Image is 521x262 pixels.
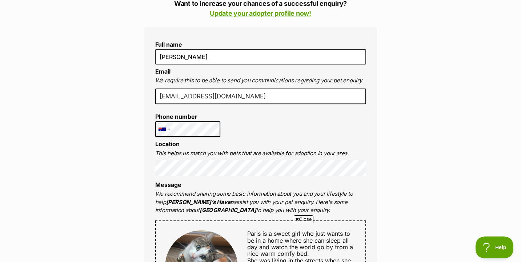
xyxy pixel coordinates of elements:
label: Message [155,181,181,188]
label: Phone number [155,113,221,120]
label: Location [155,140,180,148]
iframe: Advertisement [128,226,393,258]
a: Update your adopter profile now! [210,9,311,17]
span: Close [294,215,313,223]
label: Email [155,68,171,75]
p: This helps us match you with pets that are available for adoption in your area. [155,149,366,158]
input: E.g. Jimmy Chew [155,49,366,64]
strong: [GEOGRAPHIC_DATA] [200,207,256,214]
p: We require this to be able to send you communications regarding your pet enquiry. [155,77,366,85]
iframe: Help Scout Beacon - Open [476,236,514,258]
strong: [PERSON_NAME]’s Haven [166,199,234,206]
div: Australia: +61 [156,122,172,137]
label: Full name [155,41,366,48]
p: We recommend sharing some basic information about you and your lifestyle to help assist you with ... [155,190,366,215]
